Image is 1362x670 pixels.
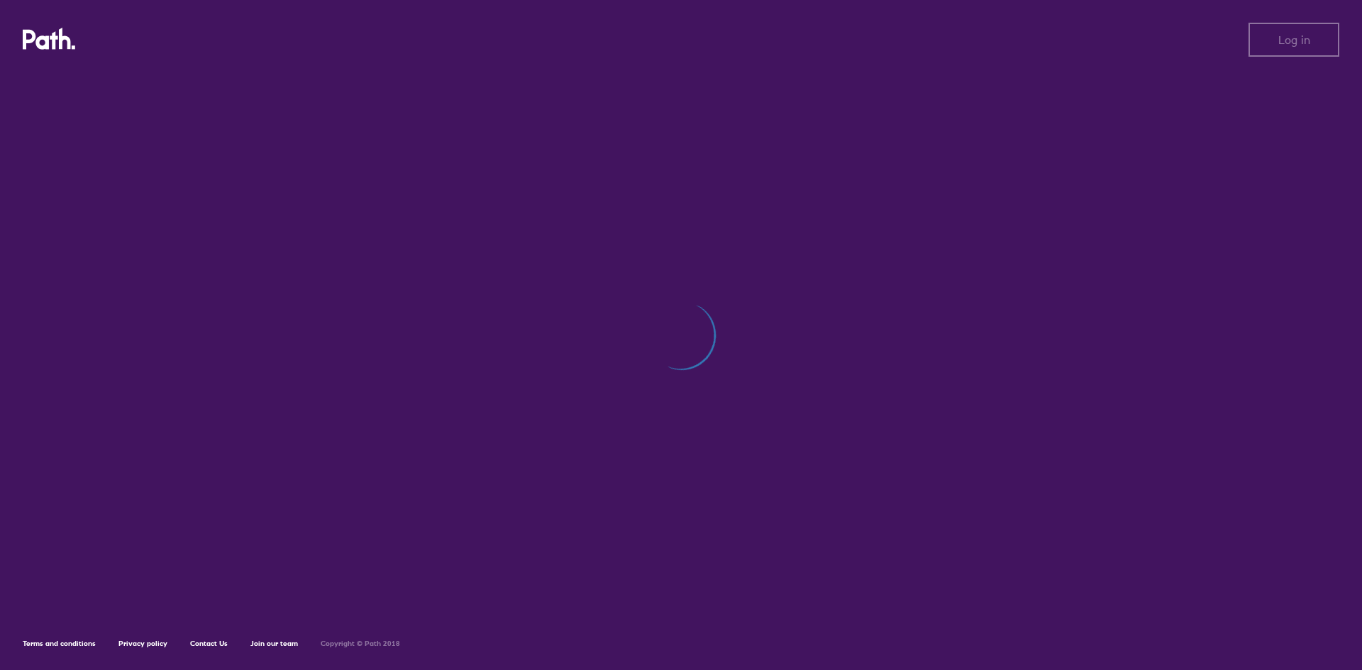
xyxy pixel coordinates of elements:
[190,639,228,648] a: Contact Us
[250,639,298,648] a: Join our team
[1248,23,1339,57] button: Log in
[321,640,400,648] h6: Copyright © Path 2018
[23,639,96,648] a: Terms and conditions
[1278,33,1310,46] span: Log in
[118,639,167,648] a: Privacy policy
